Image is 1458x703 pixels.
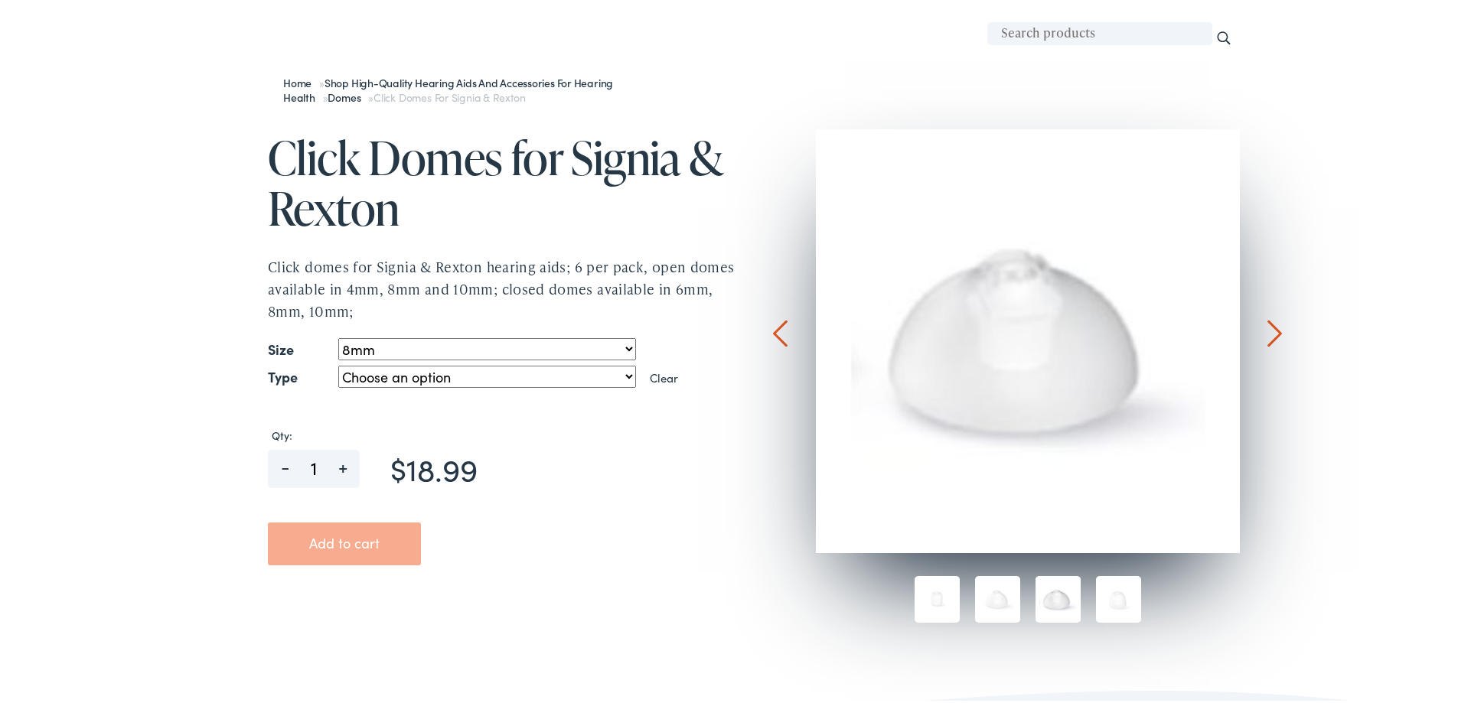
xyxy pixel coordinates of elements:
label: Size [268,333,294,360]
span: $ [390,444,406,487]
span: » » » [283,72,613,103]
h1: Click Domes for Signia & Rexton [268,129,735,230]
input: Search [1215,27,1232,44]
img: 6mm Click domes for Signia & Rexton hearing aids available online at Estes Audiology [1096,573,1141,620]
p: Click domes for Signia & Rexton hearing aids; 6 per pack, open domes available in 4mm, 8mm and 10... [268,253,735,319]
img: 10426013-10mm [816,126,1240,550]
img: 10mm Click domes for Signia & Rexton hearing aids available online at Estes Audiology [1036,573,1081,620]
a: Shop High-Quality Hearing Aids and Accessories for Hearing Health [283,72,613,103]
a: Clear [650,366,678,382]
img: 4mm Click domes for Signia & Rexton hearing aids available online at Estes Audiology [915,573,960,620]
label: Type [268,360,298,388]
input: Search products [987,19,1212,42]
span: Click Domes for Signia & Rexton [373,86,525,102]
a: Home [283,72,319,87]
span: - [268,447,302,470]
img: 8mm Click domes for Signia & Rexton hearing aids available online at Estes Audiology [975,573,1020,620]
button: Add to cart [268,519,421,562]
bdi: 18.99 [390,444,478,487]
a: Domes [328,86,368,102]
span: + [325,447,360,470]
label: Qty: [268,426,732,439]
